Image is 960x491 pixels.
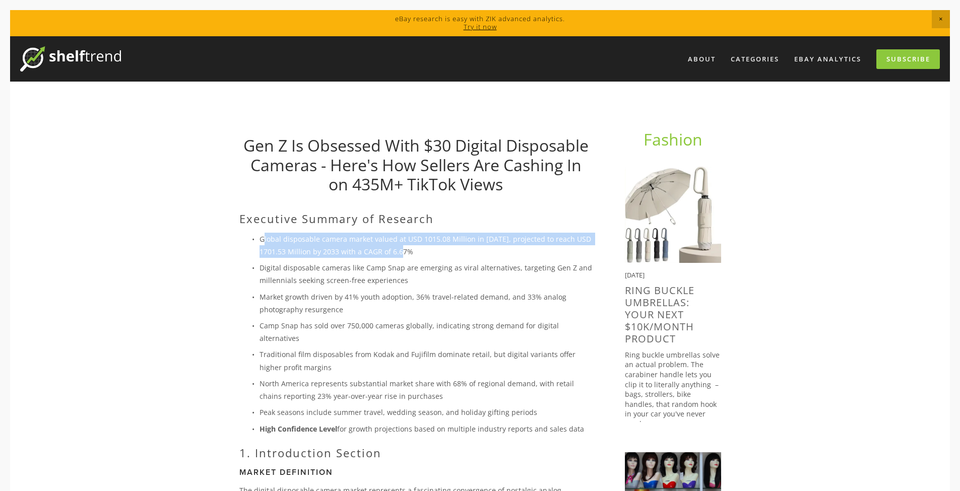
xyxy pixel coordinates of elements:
[239,446,593,459] h2: 1. Introduction Section
[239,212,593,225] h2: Executive Summary of Research
[260,261,593,287] p: Digital disposable cameras like Camp Snap are emerging as viral alternatives, targeting Gen Z and...
[260,233,593,258] p: Global disposable camera market valued at USD 1015.08 Million in [DATE], projected to reach USD 1...
[20,46,121,72] img: ShelfTrend
[243,134,589,195] a: Gen Z Is Obsessed With $30 Digital Disposable Cameras - Here's How Sellers Are Cashing In on 435M...
[932,10,950,28] span: Close Announcement
[260,291,593,316] p: Market growth driven by 41% youth adoption, 36% travel-related demand, and 33% analog photography...
[260,424,337,434] strong: High Confidence Level
[625,350,721,429] p: Ring buckle umbrellas solve an actual problem. The carabiner handle lets you clip it to literally...
[625,284,694,345] a: Ring Buckle Umbrellas: Your Next $10K/Month Product
[260,348,593,373] p: Traditional film disposables from Kodak and Fujifilm dominate retail, but digital variants offer ...
[464,22,497,31] a: Try it now
[260,377,593,402] p: North America represents substantial market share with 68% of regional demand, with retail chains...
[724,51,786,67] div: Categories
[876,49,940,69] a: Subscribe
[625,270,645,279] time: [DATE]
[260,423,593,435] p: for growth projections based on multiple industry reports and sales data
[681,51,722,67] a: About
[788,51,868,67] a: eBay Analytics
[260,319,593,344] p: Camp Snap has sold over 750,000 cameras globally, indicating strong demand for digital alternatives
[239,467,593,477] h3: Market Definition
[625,167,721,263] img: Ring Buckle Umbrellas: Your Next $10K/Month Product
[260,406,593,418] p: Peak seasons include summer travel, wedding season, and holiday gifting periods
[644,128,702,150] a: Fashion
